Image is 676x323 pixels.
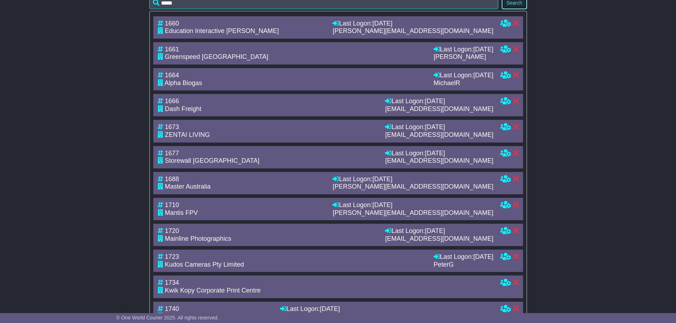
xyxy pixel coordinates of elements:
[385,123,493,131] div: Last Logon:
[280,305,493,313] div: Last Logon:
[165,253,179,260] span: 1723
[165,27,279,34] span: Education Interactive [PERSON_NAME]
[165,261,244,268] span: Kudos Cameras Pty Limited
[385,98,493,105] div: Last Logon:
[385,150,493,157] div: Last Logon:
[116,315,219,321] span: © One World Courier 2025. All rights reserved.
[473,72,494,79] span: [DATE]
[165,79,202,87] span: Alpha Biogas
[372,201,392,208] span: [DATE]
[165,98,179,105] span: 1666
[165,176,179,183] span: 1688
[425,123,445,130] span: [DATE]
[434,79,494,87] div: MichaelR
[332,20,493,28] div: Last Logon:
[320,305,340,312] span: [DATE]
[165,209,198,216] span: Mantis FPV
[165,131,210,138] span: ZENTAI LIVING
[165,287,261,294] span: Kwik Kopy Corporate Print Centre
[385,105,493,113] div: [EMAIL_ADDRESS][DOMAIN_NAME]
[332,201,493,209] div: Last Logon:
[473,253,494,260] span: [DATE]
[165,235,231,242] span: Mainline Photographics
[425,227,445,234] span: [DATE]
[434,46,494,54] div: Last Logon:
[165,201,179,208] span: 1710
[434,261,494,269] div: PeterG
[165,53,268,60] span: Greenspeed [GEOGRAPHIC_DATA]
[165,20,179,27] span: 1660
[165,46,179,53] span: 1661
[385,235,493,243] div: [EMAIL_ADDRESS][DOMAIN_NAME]
[332,183,493,191] div: [PERSON_NAME][EMAIL_ADDRESS][DOMAIN_NAME]
[165,157,259,164] span: Storewall [GEOGRAPHIC_DATA]
[473,46,494,53] span: [DATE]
[434,253,494,261] div: Last Logon:
[385,131,493,139] div: [EMAIL_ADDRESS][DOMAIN_NAME]
[165,72,179,79] span: 1664
[332,27,493,35] div: [PERSON_NAME][EMAIL_ADDRESS][DOMAIN_NAME]
[165,123,179,130] span: 1673
[425,98,445,105] span: [DATE]
[434,72,494,79] div: Last Logon:
[372,176,392,183] span: [DATE]
[385,227,493,235] div: Last Logon:
[425,150,445,157] span: [DATE]
[372,20,392,27] span: [DATE]
[165,279,179,286] span: 1734
[165,227,179,234] span: 1720
[385,157,493,165] div: [EMAIL_ADDRESS][DOMAIN_NAME]
[165,305,179,312] span: 1740
[332,176,493,183] div: Last Logon:
[434,53,494,61] div: [PERSON_NAME]
[165,150,179,157] span: 1677
[332,209,493,217] div: [PERSON_NAME][EMAIL_ADDRESS][DOMAIN_NAME]
[165,183,211,190] span: Master Australia
[165,105,202,112] span: Dash Freight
